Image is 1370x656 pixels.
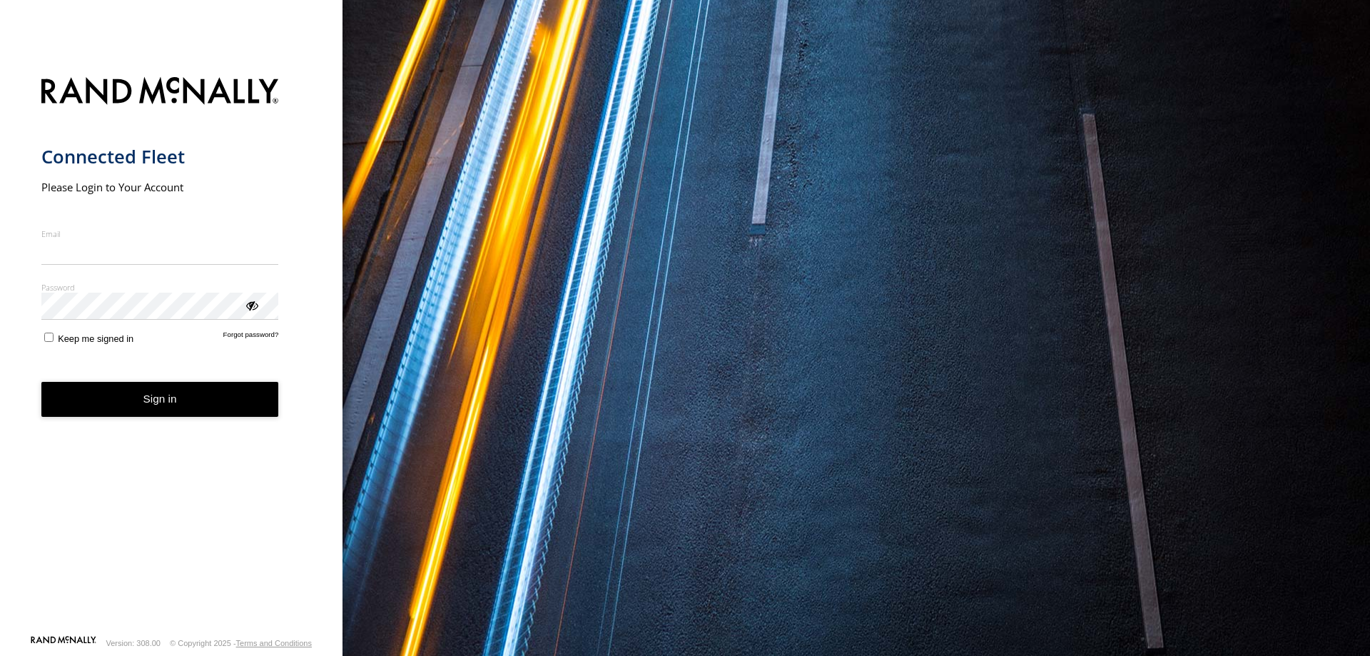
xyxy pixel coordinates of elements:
[170,639,312,647] div: © Copyright 2025 -
[236,639,312,647] a: Terms and Conditions
[41,228,279,239] label: Email
[106,639,161,647] div: Version: 308.00
[44,333,54,342] input: Keep me signed in
[41,145,279,168] h1: Connected Fleet
[31,636,96,650] a: Visit our Website
[58,333,133,344] span: Keep me signed in
[41,69,302,635] form: main
[244,298,258,312] div: ViewPassword
[41,282,279,293] label: Password
[41,180,279,194] h2: Please Login to Your Account
[41,382,279,417] button: Sign in
[41,74,279,111] img: Rand McNally
[223,330,279,344] a: Forgot password?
